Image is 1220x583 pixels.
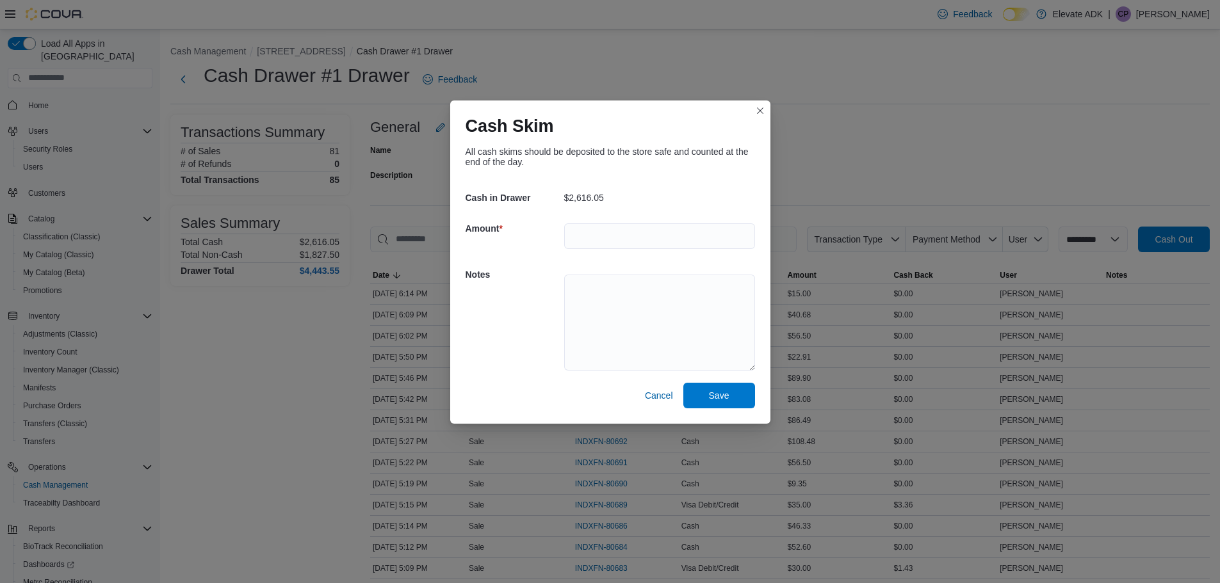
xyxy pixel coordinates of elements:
[564,193,604,203] p: $2,616.05
[466,147,755,167] div: All cash skims should be deposited to the store safe and counted at the end of the day.
[466,116,554,136] h1: Cash Skim
[466,185,562,211] h5: Cash in Drawer
[752,103,768,118] button: Closes this modal window
[709,389,729,402] span: Save
[466,262,562,287] h5: Notes
[645,389,673,402] span: Cancel
[683,383,755,408] button: Save
[466,216,562,241] h5: Amount
[640,383,678,408] button: Cancel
